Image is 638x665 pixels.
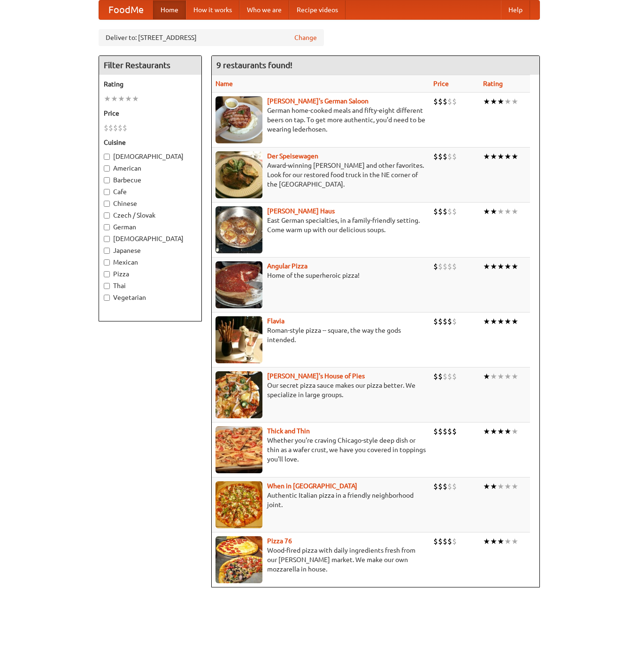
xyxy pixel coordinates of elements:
li: ★ [504,96,511,107]
input: Czech / Slovak [104,212,110,219]
li: $ [433,96,438,107]
p: Roman-style pizza -- square, the way the gods intended. [215,326,426,344]
li: $ [447,536,452,547]
li: ★ [490,426,497,437]
li: ★ [483,481,490,492]
label: Japanese [104,246,197,255]
li: ★ [504,261,511,272]
li: $ [118,123,123,133]
li: $ [108,123,113,133]
li: ★ [497,261,504,272]
h5: Price [104,109,197,118]
li: ★ [511,96,518,107]
li: ★ [490,206,497,217]
li: $ [438,96,443,107]
label: Cafe [104,187,197,196]
img: angular.jpg [215,261,262,308]
li: ★ [497,371,504,382]
li: $ [452,426,457,437]
li: $ [447,151,452,162]
li: ★ [483,426,490,437]
input: Cafe [104,189,110,195]
li: ★ [497,426,504,437]
li: ★ [483,151,490,162]
a: Price [433,80,449,87]
li: $ [447,206,452,217]
img: esthers.jpg [215,96,262,143]
a: When in [GEOGRAPHIC_DATA] [267,482,357,490]
a: [PERSON_NAME] Haus [267,207,335,215]
li: $ [443,96,447,107]
a: Der Speisewagen [267,152,318,160]
li: $ [452,371,457,382]
h4: Filter Restaurants [99,56,201,75]
a: Angular Pizza [267,262,307,270]
li: $ [447,96,452,107]
li: $ [452,96,457,107]
li: $ [438,316,443,327]
li: ★ [497,206,504,217]
a: Help [501,0,530,19]
li: ★ [483,261,490,272]
a: Recipe videos [289,0,346,19]
li: $ [104,123,108,133]
li: $ [433,536,438,547]
label: Thai [104,281,197,290]
label: Czech / Slovak [104,211,197,220]
li: $ [452,481,457,492]
li: ★ [504,426,511,437]
input: [DEMOGRAPHIC_DATA] [104,154,110,160]
li: ★ [511,151,518,162]
img: wheninrome.jpg [215,481,262,528]
li: $ [433,371,438,382]
li: ★ [497,481,504,492]
li: ★ [511,481,518,492]
li: ★ [511,536,518,547]
li: ★ [490,151,497,162]
li: ★ [497,151,504,162]
li: ★ [504,206,511,217]
p: Award-winning [PERSON_NAME] and other favorites. Look for our restored food truck in the NE corne... [215,161,426,189]
label: Vegetarian [104,293,197,302]
input: Mexican [104,259,110,266]
li: ★ [504,151,511,162]
li: $ [113,123,118,133]
li: $ [447,371,452,382]
li: $ [438,371,443,382]
img: flavia.jpg [215,316,262,363]
li: ★ [497,536,504,547]
li: $ [452,261,457,272]
p: German home-cooked meals and fifty-eight different beers on tap. To get more authentic, you'd nee... [215,106,426,134]
p: Authentic Italian pizza in a friendly neighborhood joint. [215,491,426,509]
li: ★ [111,94,118,104]
li: ★ [490,96,497,107]
li: $ [452,316,457,327]
li: ★ [511,371,518,382]
h5: Rating [104,79,197,89]
input: [DEMOGRAPHIC_DATA] [104,236,110,242]
li: $ [438,481,443,492]
li: $ [443,206,447,217]
a: Rating [483,80,503,87]
li: $ [443,151,447,162]
b: Flavia [267,317,284,325]
li: ★ [497,316,504,327]
li: ★ [118,94,125,104]
li: ★ [104,94,111,104]
a: Pizza 76 [267,537,292,545]
li: ★ [483,316,490,327]
li: $ [447,261,452,272]
li: $ [438,426,443,437]
img: speisewagen.jpg [215,151,262,198]
li: $ [443,426,447,437]
a: [PERSON_NAME]'s House of Pies [267,372,365,380]
li: $ [452,151,457,162]
li: ★ [504,316,511,327]
li: $ [438,536,443,547]
li: ★ [504,536,511,547]
li: $ [433,261,438,272]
